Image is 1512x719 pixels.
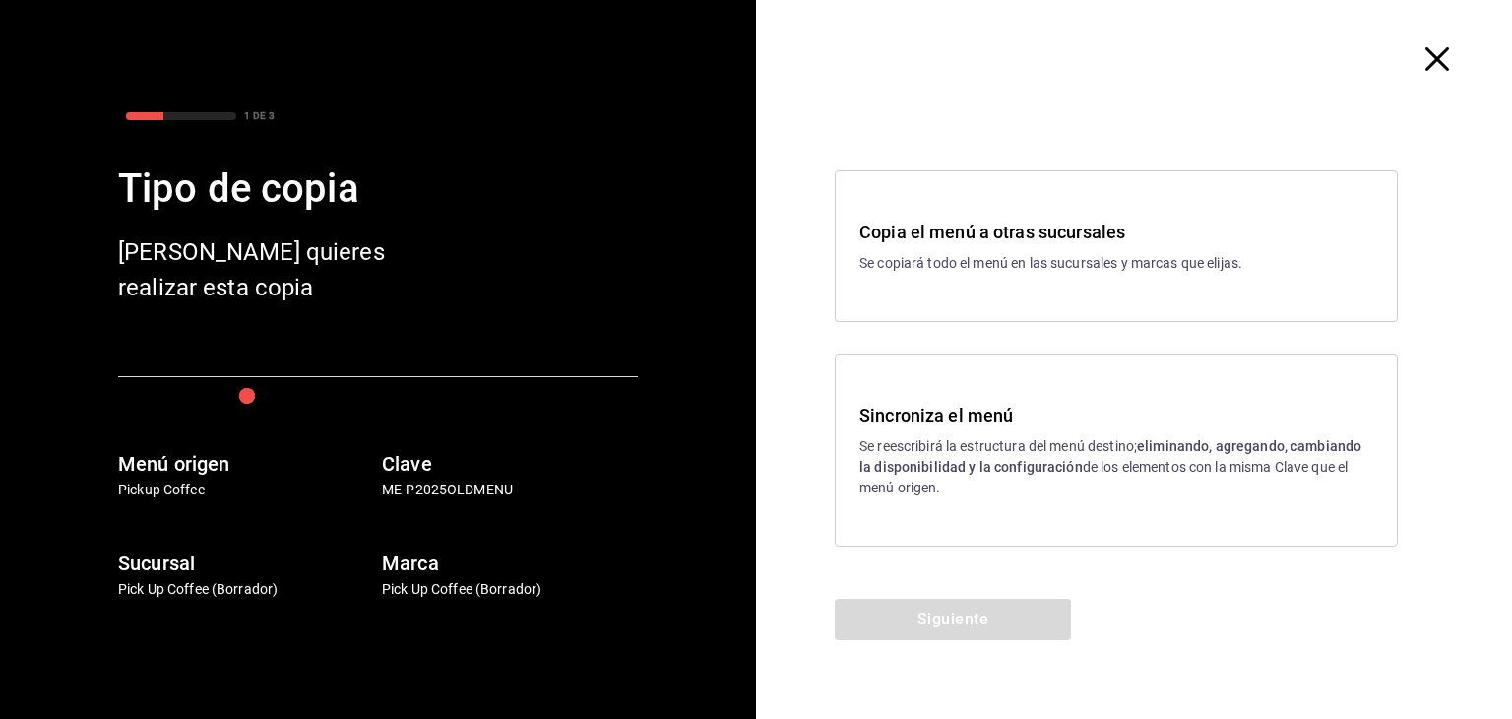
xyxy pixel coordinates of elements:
[859,253,1373,274] p: Se copiará todo el menú en las sucursales y marcas que elijas.
[382,480,638,500] p: ME-P2025OLDMENU
[118,234,433,305] div: [PERSON_NAME] quieres realizar esta copia
[859,219,1373,245] h3: Copia el menú a otras sucursales
[118,160,638,219] div: Tipo de copia
[859,436,1373,498] p: Se reescribirá la estructura del menú destino; de los elementos con la misma Clave que el menú or...
[382,579,638,600] p: Pick Up Coffee (Borrador)
[118,548,374,579] h6: Sucursal
[244,108,275,123] div: 1 DE 3
[118,448,374,480] h6: Menú origen
[118,579,374,600] p: Pick Up Coffee (Borrador)
[382,448,638,480] h6: Clave
[859,402,1373,428] h3: Sincroniza el menú
[382,548,638,579] h6: Marca
[118,480,374,500] p: Pickup Coffee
